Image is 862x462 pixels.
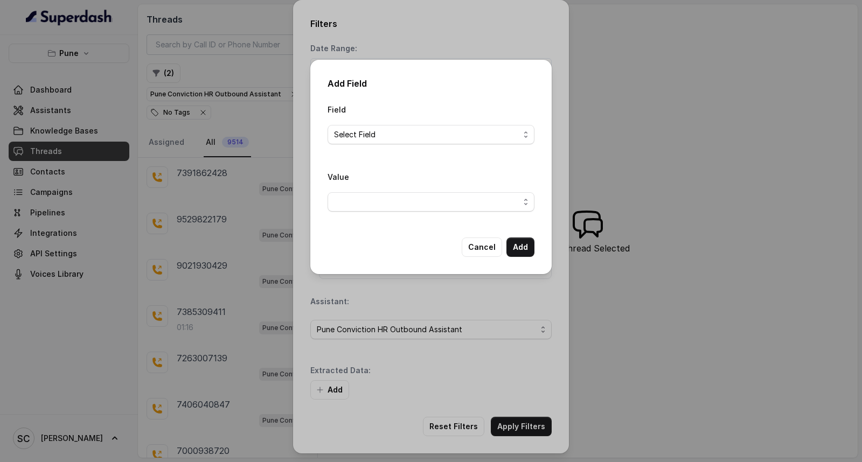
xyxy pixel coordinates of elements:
[506,237,534,257] button: Add
[334,128,519,141] span: Select Field
[328,172,349,181] label: Value
[328,77,534,90] h2: Add Field
[328,125,534,144] button: Select Field
[462,237,502,257] button: Cancel
[328,105,346,114] label: Field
